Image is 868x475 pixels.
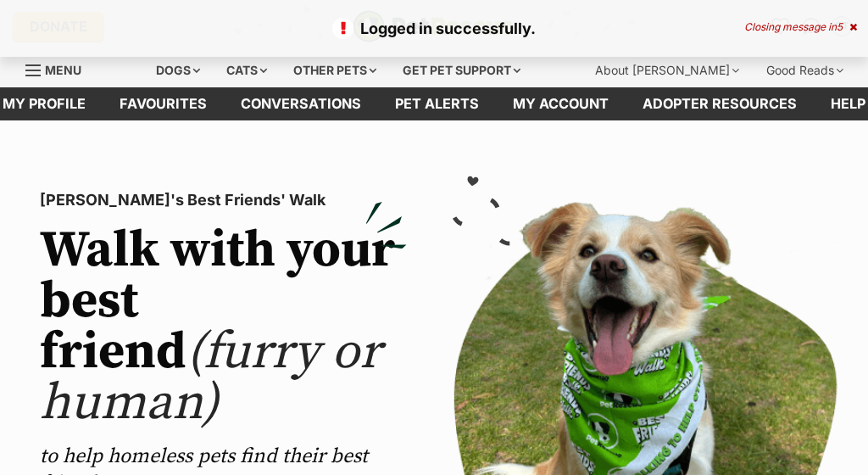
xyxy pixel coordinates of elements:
[144,53,212,87] div: Dogs
[40,321,381,435] span: (furry or human)
[45,63,81,77] span: Menu
[583,53,751,87] div: About [PERSON_NAME]
[224,87,378,120] a: conversations
[281,53,388,87] div: Other pets
[391,53,532,87] div: Get pet support
[754,53,855,87] div: Good Reads
[103,87,224,120] a: Favourites
[40,226,407,429] h2: Walk with your best friend
[214,53,279,87] div: Cats
[378,87,496,120] a: Pet alerts
[25,53,93,84] a: Menu
[40,188,407,212] p: [PERSON_NAME]'s Best Friends' Walk
[496,87,626,120] a: My account
[626,87,814,120] a: Adopter resources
